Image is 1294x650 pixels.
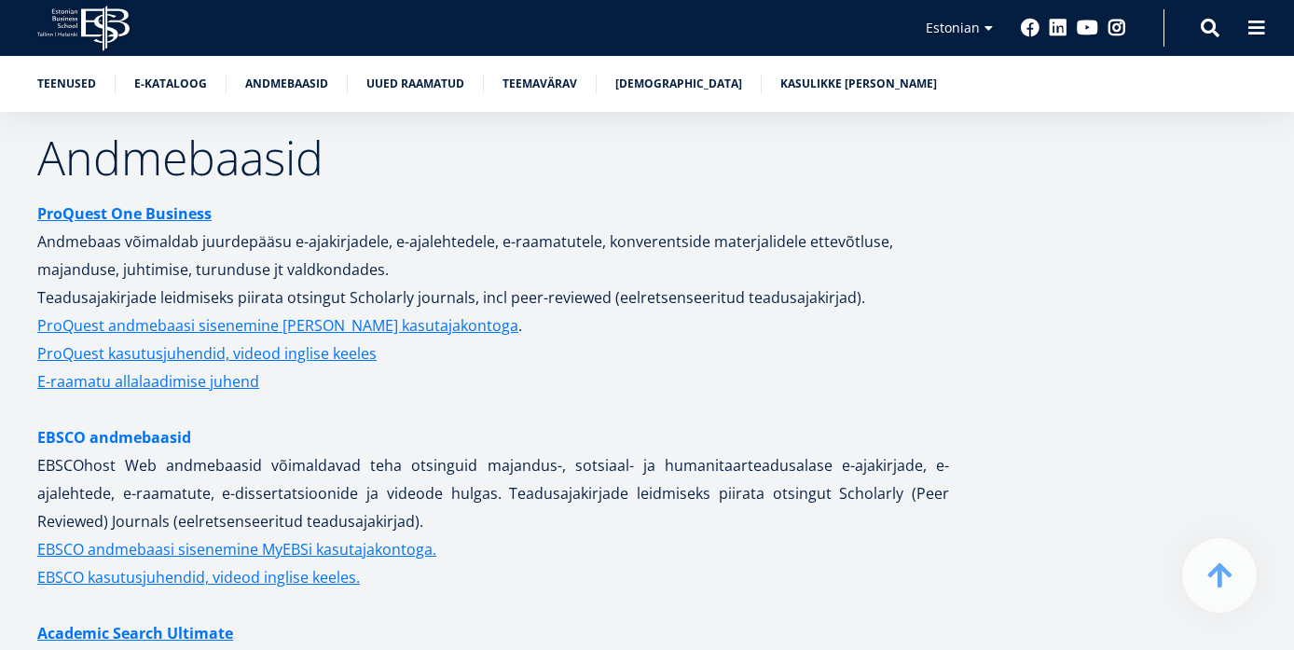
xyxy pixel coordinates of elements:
p: EBSCOhost Web andmebaasid võimaldavad teha otsinguid majandus-, sotsiaal- ja humanitaarteadusalas... [37,423,949,591]
a: Youtube [1077,19,1098,37]
a: Linkedin [1049,19,1067,37]
a: Teemavärav [502,75,577,93]
a: ProQuest andmebaasi sisenemine [PERSON_NAME] kasutajakontoga [37,311,518,339]
a: Kasulikke [PERSON_NAME] [780,75,937,93]
a: E-raamatu allalaadimise juhend [37,367,259,395]
p: Andmebaas võimaldab juurdepääsu e-ajakirjadele, e-ajalehtedele, e-raamatutele, konverentside mate... [37,200,949,311]
a: EBSCO andmebaasi sisenemine MyEBSi kasutajakontoga. [37,535,436,563]
a: ProQuest One Business [37,200,212,228]
a: Instagram [1108,19,1126,37]
a: Facebook [1021,19,1039,37]
h2: Andmebaasid [37,134,949,181]
a: Andmebaasid [245,75,328,93]
a: ProQuest kasutusjuhendid, videod inglise keeles [37,339,377,367]
a: Teenused [37,75,96,93]
a: Uued raamatud [366,75,464,93]
a: E-kataloog [134,75,207,93]
a: [DEMOGRAPHIC_DATA] [615,75,742,93]
p: . [37,311,949,339]
a: EBSCO andmebaasid [37,423,191,451]
a: Academic Search Ultimate [37,619,233,647]
strong: ProQuest One Business [37,203,212,224]
a: EBSCO kasutusjuhendid, videod inglise keeles. [37,563,360,591]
